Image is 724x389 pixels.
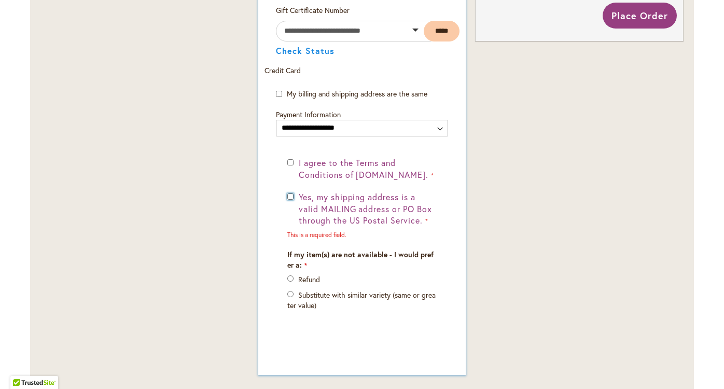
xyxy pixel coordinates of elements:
[287,230,437,239] div: This is a required field.
[287,89,427,99] span: My billing and shipping address are the same
[603,3,677,29] button: Place Order
[8,352,37,381] iframe: Launch Accessibility Center
[299,191,432,226] span: Yes, my shipping address is a valid MAILING address or PO Box through the US Postal Service.
[264,65,301,75] span: Credit Card
[298,274,320,284] label: Refund
[276,5,350,15] span: Gift Certificate Number
[276,47,335,55] button: Check Status
[276,109,341,119] span: Payment Information
[287,290,436,310] label: Substitute with similar variety (same or greater value)
[611,9,668,22] span: Place Order
[287,249,434,270] span: If my item(s) are not available - I would prefer a:
[299,157,428,180] span: I agree to the Terms and Conditions of [DOMAIN_NAME].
